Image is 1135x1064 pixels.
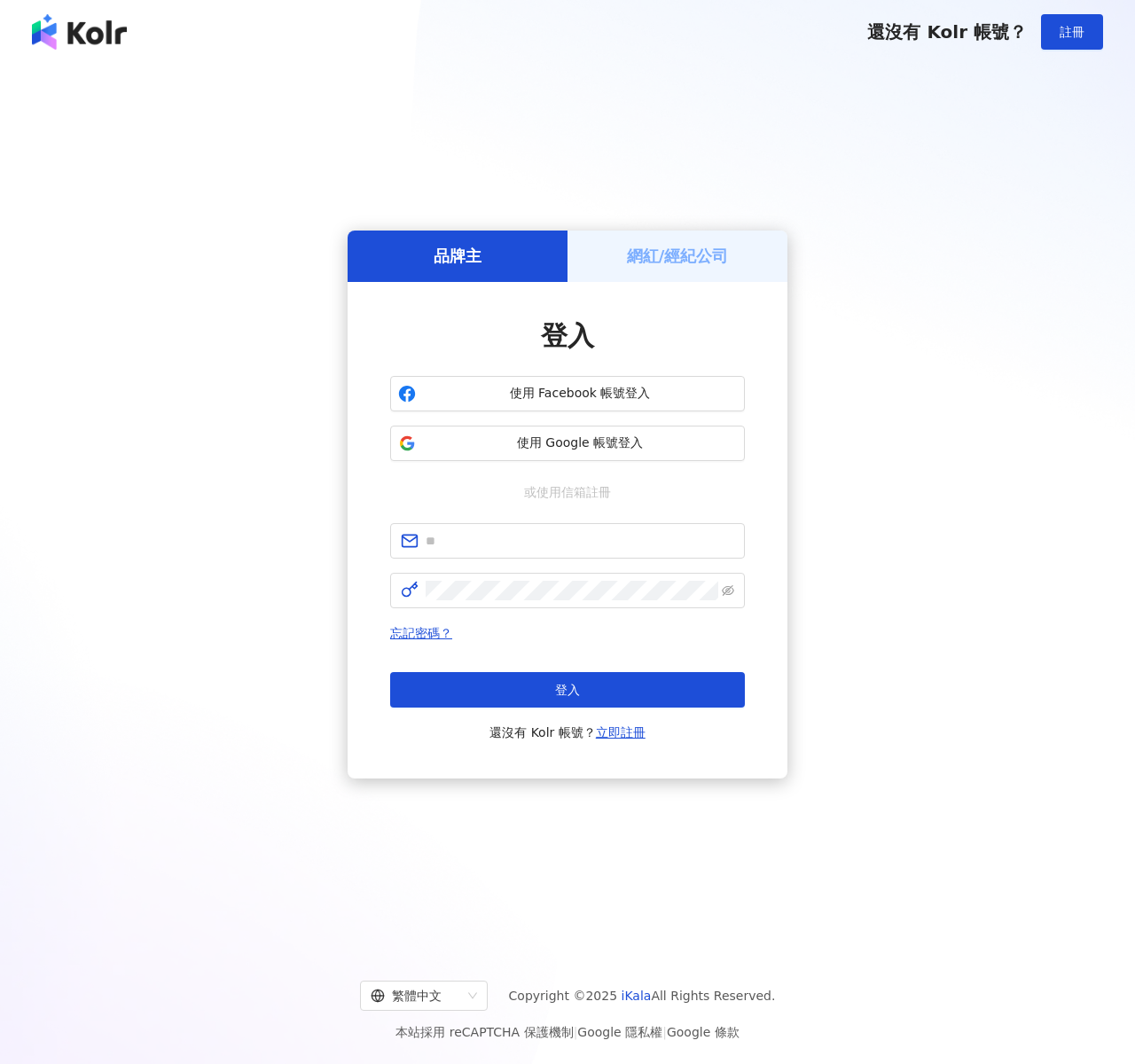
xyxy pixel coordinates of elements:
span: 使用 Google 帳號登入 [423,434,737,452]
span: 登入 [541,320,594,351]
button: 登入 [390,672,745,708]
div: 繁體中文 [371,982,461,1010]
span: 使用 Facebook 帳號登入 [423,385,737,403]
button: 註冊 [1041,14,1103,50]
h5: 網紅/經紀公司 [627,245,729,267]
h5: 品牌主 [434,245,481,267]
span: 本站採用 reCAPTCHA 保護機制 [395,1021,739,1043]
span: 還沒有 Kolr 帳號？ [489,722,646,743]
span: | [662,1025,667,1039]
img: logo [32,14,127,50]
a: Google 條款 [667,1025,740,1039]
span: Copyright © 2025 All Rights Reserved. [509,985,776,1006]
button: 使用 Google 帳號登入 [390,426,745,461]
button: 使用 Facebook 帳號登入 [390,376,745,411]
span: eye-invisible [722,584,734,597]
span: 註冊 [1060,25,1084,39]
span: 登入 [555,683,580,697]
span: 還沒有 Kolr 帳號？ [867,21,1027,43]
a: iKala [622,989,652,1003]
span: | [574,1025,578,1039]
span: 或使用信箱註冊 [512,482,623,502]
a: 立即註冊 [596,725,646,739]
a: 忘記密碼？ [390,626,452,640]
a: Google 隱私權 [577,1025,662,1039]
